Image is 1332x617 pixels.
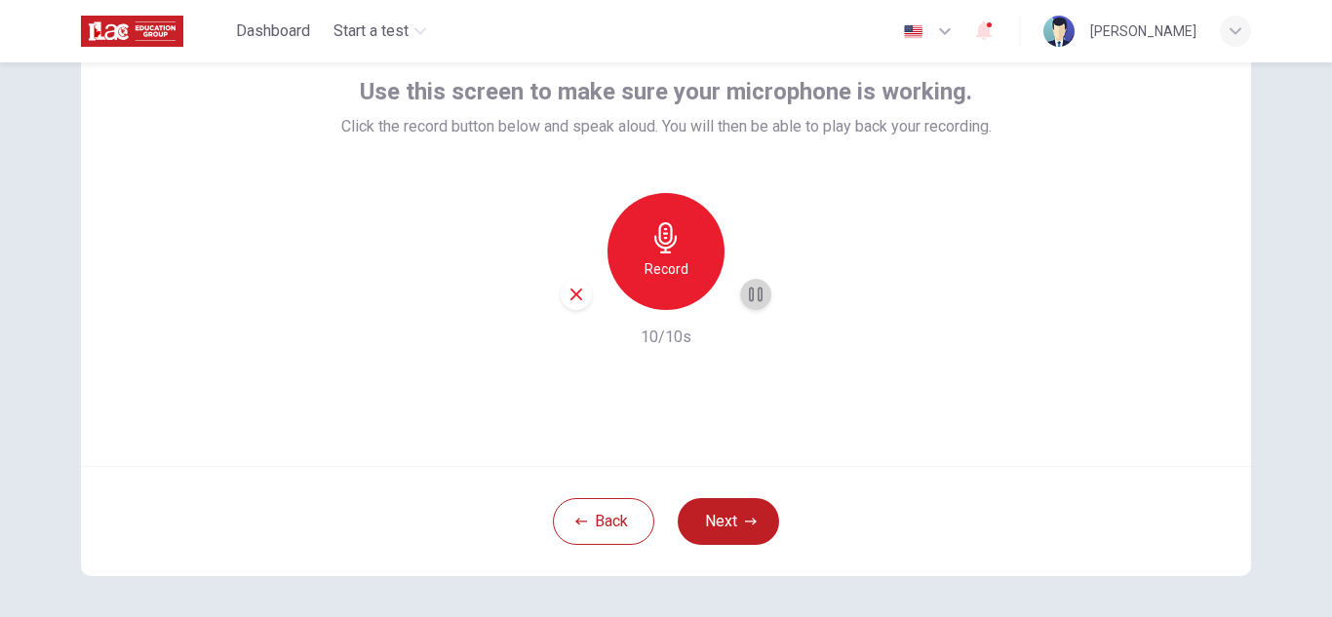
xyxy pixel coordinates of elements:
[901,24,925,39] img: en
[228,14,318,49] button: Dashboard
[1043,16,1075,47] img: Profile picture
[341,115,992,138] span: Click the record button below and speak aloud. You will then be able to play back your recording.
[1090,19,1196,43] div: [PERSON_NAME]
[360,76,972,107] span: Use this screen to make sure your microphone is working.
[326,14,434,49] button: Start a test
[236,19,310,43] span: Dashboard
[81,12,228,51] a: ILAC logo
[641,326,691,349] h6: 10/10s
[607,193,725,310] button: Record
[333,19,409,43] span: Start a test
[678,498,779,545] button: Next
[553,498,654,545] button: Back
[645,257,688,281] h6: Record
[81,12,183,51] img: ILAC logo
